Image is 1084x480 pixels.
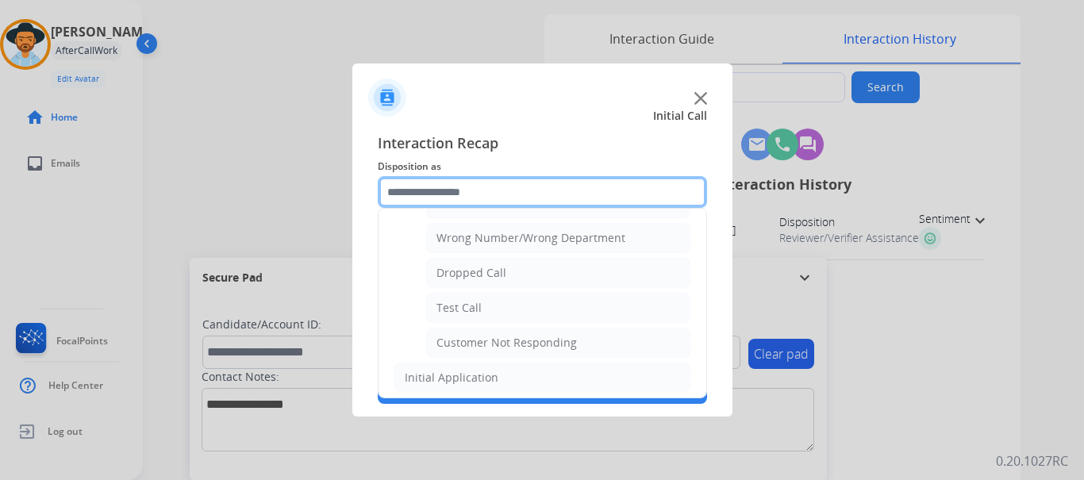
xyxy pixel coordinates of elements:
[996,451,1068,470] p: 0.20.1027RC
[368,79,406,117] img: contactIcon
[436,265,506,281] div: Dropped Call
[405,370,498,386] div: Initial Application
[436,300,482,316] div: Test Call
[436,230,625,246] div: Wrong Number/Wrong Department
[653,108,707,124] span: Initial Call
[378,132,707,157] span: Interaction Recap
[436,335,577,351] div: Customer Not Responding
[378,157,707,176] span: Disposition as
